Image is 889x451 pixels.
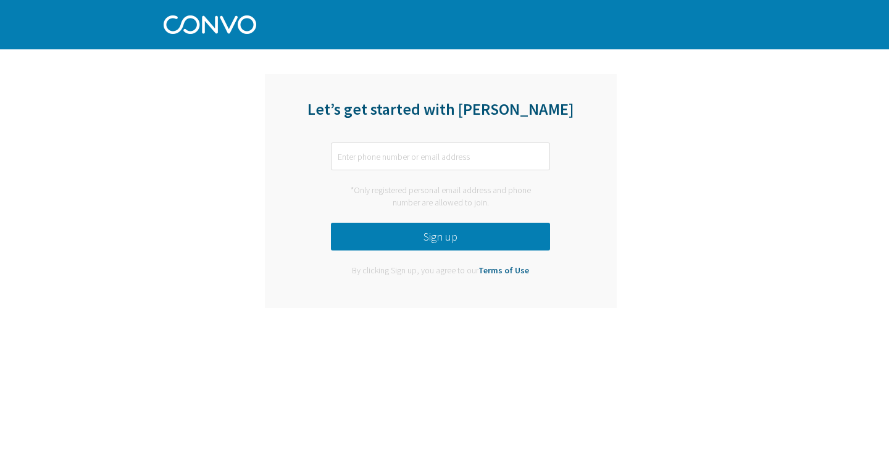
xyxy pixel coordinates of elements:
input: Enter phone number or email address [331,143,550,170]
div: By clicking Sign up, you agree to our [343,265,538,277]
div: *Only registered personal email address and phone number are allowed to join. [331,184,550,209]
div: Let’s get started with [PERSON_NAME] [265,99,617,134]
img: Convo Logo [164,12,256,34]
a: Terms of Use [478,265,529,276]
button: Sign up [331,223,550,250]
